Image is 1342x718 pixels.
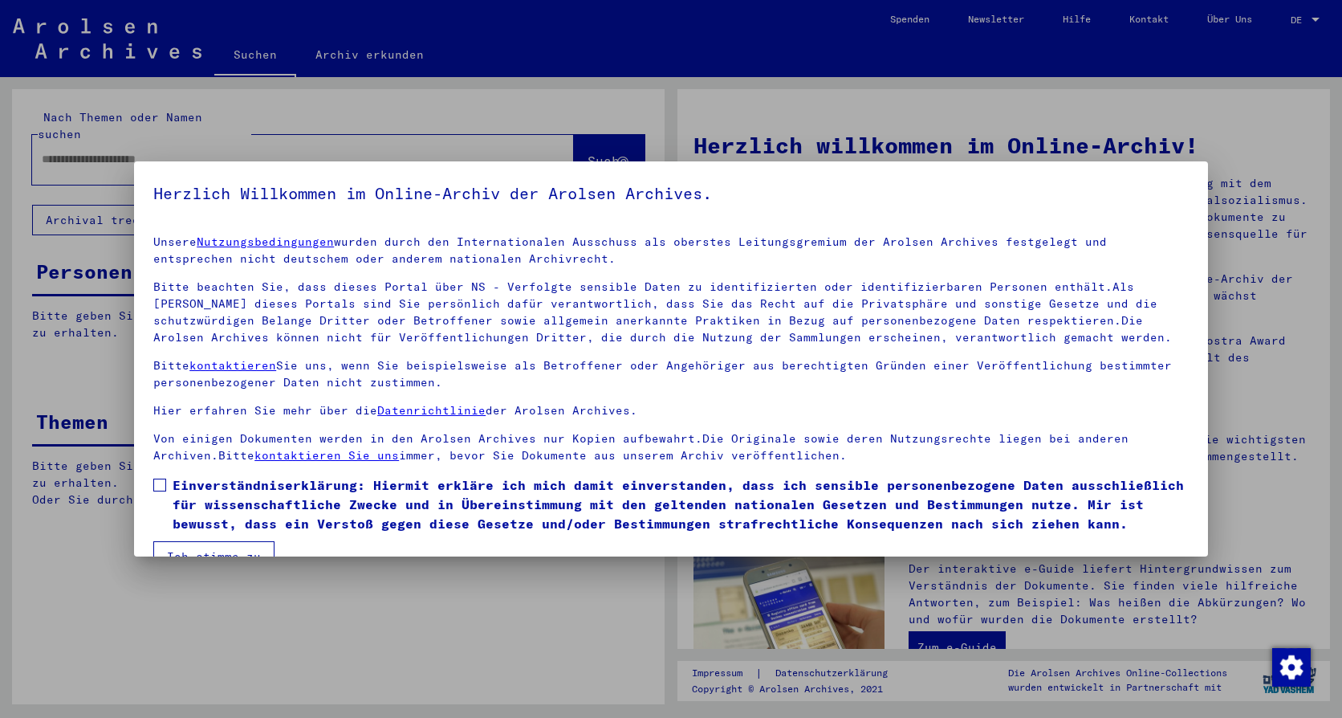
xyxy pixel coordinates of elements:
p: Hier erfahren Sie mehr über die der Arolsen Archives. [153,402,1189,419]
img: Zustimmung ändern [1272,648,1311,687]
a: Nutzungsbedingungen [197,235,334,249]
p: Unsere wurden durch den Internationalen Ausschuss als oberstes Leitungsgremium der Arolsen Archiv... [153,234,1189,267]
p: Bitte beachten Sie, dass dieses Portal über NS - Verfolgte sensible Daten zu identifizierten oder... [153,279,1189,346]
a: kontaktieren Sie uns [254,448,399,463]
button: Ich stimme zu [153,541,274,572]
span: Einverständniserklärung: Hiermit erkläre ich mich damit einverstanden, dass ich sensible personen... [173,475,1189,533]
p: Von einigen Dokumenten werden in den Arolsen Archives nur Kopien aufbewahrt.Die Originale sowie d... [153,430,1189,464]
p: Bitte Sie uns, wenn Sie beispielsweise als Betroffener oder Angehöriger aus berechtigten Gründen ... [153,357,1189,391]
div: Zustimmung ändern [1271,647,1310,686]
a: Datenrichtlinie [377,403,486,418]
a: kontaktieren [189,358,276,373]
h5: Herzlich Willkommen im Online-Archiv der Arolsen Archives. [153,181,1189,206]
